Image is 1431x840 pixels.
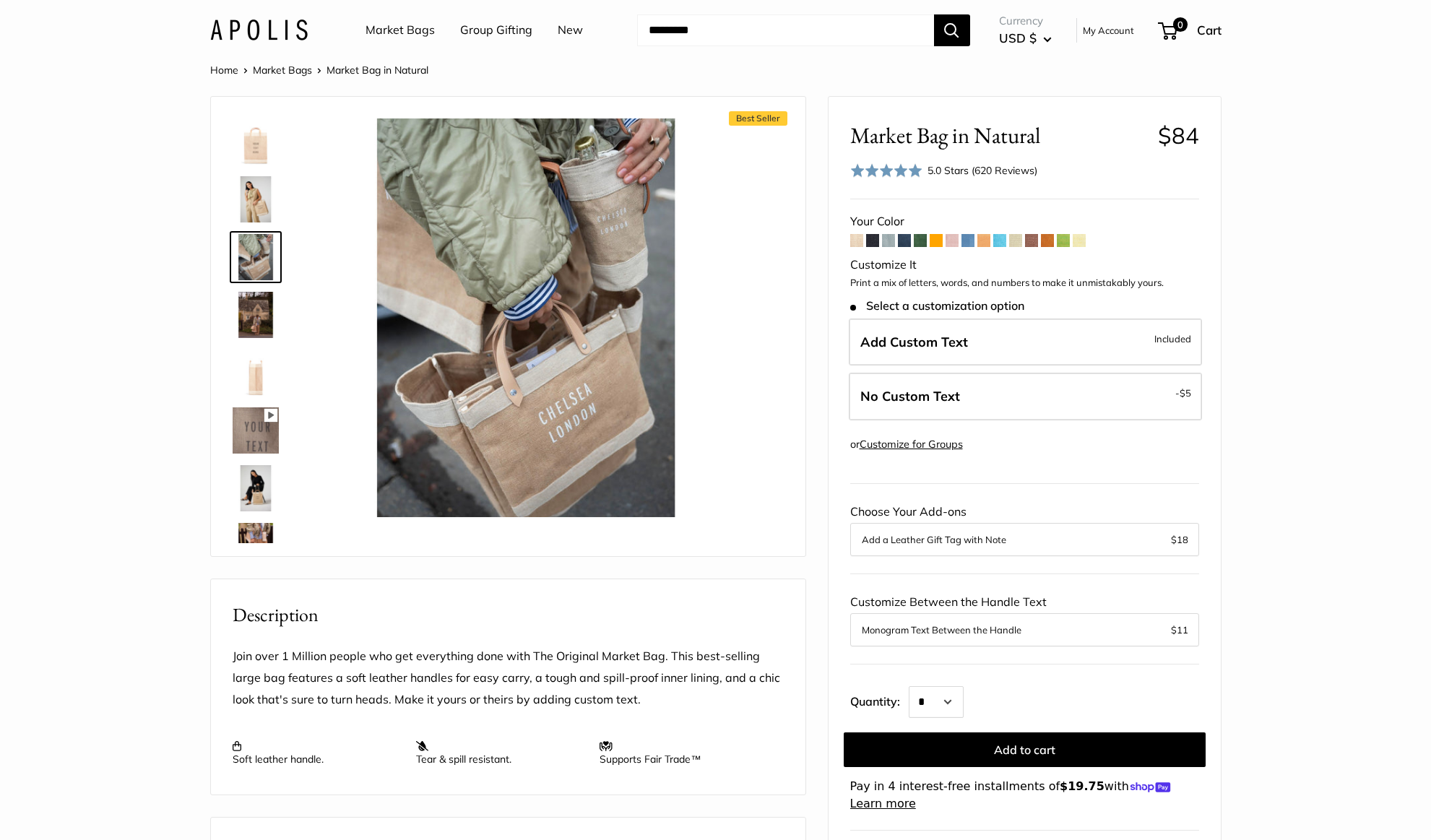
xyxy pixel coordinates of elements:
[233,740,402,766] p: Soft leather handle.
[850,211,1199,233] div: Your Color
[327,118,725,517] img: Market Bag in Natural
[1158,121,1199,150] span: $84
[233,523,279,569] img: Market Bag in Natural
[729,111,787,126] span: Best Seller
[233,176,279,222] img: Market Bag in Natural
[850,299,1024,313] span: Select a customization option
[1172,17,1187,32] span: 0
[233,234,279,280] img: Market Bag in Natural
[850,682,909,718] label: Quantity:
[844,732,1206,767] button: Add to cart
[1180,387,1191,399] span: $5
[460,20,532,41] a: Group Gifting
[233,601,784,629] h2: Description
[1083,22,1134,39] a: My Account
[860,334,968,350] span: Add Custom Text
[999,27,1052,50] button: USD $
[1175,384,1191,402] span: -
[230,462,282,514] a: Market Bag in Natural
[850,501,1199,556] div: Choose Your Add-ons
[230,289,282,341] a: Market Bag in Natural
[850,254,1199,276] div: Customize It
[1197,22,1222,38] span: Cart
[210,61,428,79] nav: Breadcrumb
[233,407,279,454] img: Market Bag in Natural
[233,292,279,338] img: Market Bag in Natural
[327,64,428,77] span: Market Bag in Natural
[934,14,970,46] button: Search
[1154,330,1191,347] span: Included
[233,465,279,511] img: Market Bag in Natural
[230,347,282,399] a: description_13" wide, 18" high, 8" deep; handles: 3.5"
[230,404,282,456] a: Market Bag in Natural
[253,64,312,77] a: Market Bags
[416,740,585,766] p: Tear & spill resistant.
[862,621,1188,638] button: Monogram Text Between the Handle
[1171,624,1188,636] span: $11
[850,160,1038,181] div: 5.0 Stars (620 Reviews)
[850,122,1147,149] span: Market Bag in Natural
[558,20,583,41] a: New
[233,350,279,396] img: description_13" wide, 18" high, 8" deep; handles: 3.5"
[999,30,1037,46] span: USD $
[849,373,1202,420] label: Leave Blank
[862,531,1188,548] button: Add a Leather Gift Tag with Note
[850,592,1199,646] div: Customize Between the Handle Text
[230,231,282,283] a: Market Bag in Natural
[1171,534,1188,545] span: $18
[233,646,784,711] p: Join over 1 Million people who get everything done with The Original Market Bag. This best-sellin...
[850,276,1199,290] p: Print a mix of letters, words, and numbers to make it unmistakably yours.
[1159,19,1222,42] a: 0 Cart
[999,11,1052,31] span: Currency
[210,20,308,40] img: Apolis
[849,319,1202,366] label: Add Custom Text
[233,118,279,165] img: Market Bag in Natural
[230,173,282,225] a: Market Bag in Natural
[850,435,963,454] div: or
[210,64,238,77] a: Home
[928,163,1037,178] div: 5.0 Stars (620 Reviews)
[230,116,282,168] a: Market Bag in Natural
[366,20,435,41] a: Market Bags
[860,438,963,451] a: Customize for Groups
[860,388,960,404] span: No Custom Text
[600,740,769,766] p: Supports Fair Trade™
[230,520,282,572] a: Market Bag in Natural
[637,14,934,46] input: Search...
